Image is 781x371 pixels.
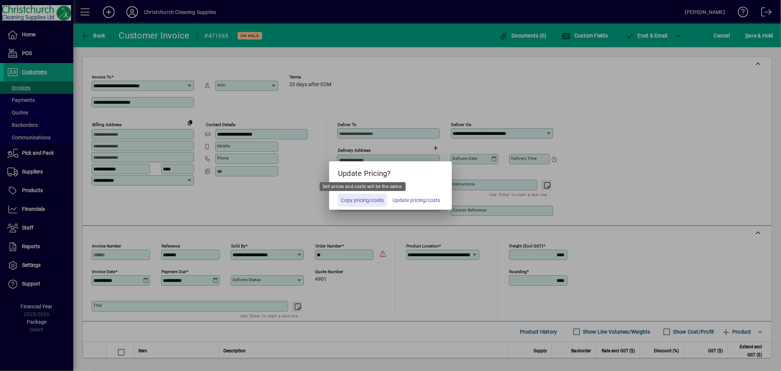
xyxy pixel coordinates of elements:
button: Copy pricing/costs [338,194,387,207]
div: Sell prices and costs will be the same. [320,182,406,191]
button: Update pricing/costs [390,194,443,207]
span: Update pricing/costs [393,196,440,204]
h5: Update Pricing? [329,161,452,183]
span: Copy pricing/costs [341,196,384,204]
